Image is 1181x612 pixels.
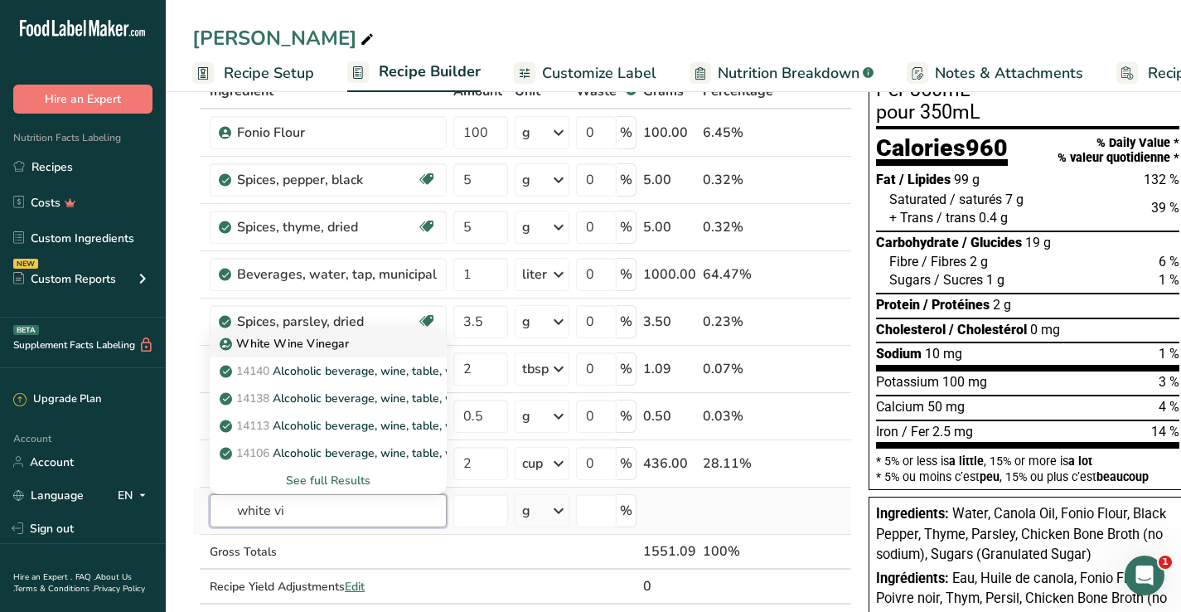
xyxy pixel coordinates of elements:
input: Add Ingredient [210,494,447,527]
div: liter [522,265,547,284]
span: 2.5 mg [932,424,973,440]
p: Alcoholic beverage, wine, table, white [223,444,475,462]
span: Potassium [876,374,939,390]
span: 4 % [1159,399,1179,415]
span: Ingrédients: [876,571,949,586]
span: Protein [876,297,920,313]
span: Cholesterol [876,322,946,338]
div: Custom Reports [13,270,116,288]
span: 1 [1159,556,1172,569]
span: 50 mg [927,399,965,415]
span: 19 g [1025,235,1051,250]
span: 14106 [236,445,269,461]
div: Beverages, water, tap, municipal [237,265,437,284]
div: g [522,501,530,521]
a: 14138Alcoholic beverage, wine, table, white, Pinot Blanc [210,385,447,412]
span: 0.4 g [979,210,1008,226]
div: 0.32% [703,170,773,190]
span: 1 % [1159,272,1179,288]
div: 64.47% [703,265,773,284]
a: Hire an Expert . [13,571,72,583]
div: 0.32% [703,217,773,237]
section: * 5% or less is , 15% or more is [876,449,1179,483]
span: 2 g [970,254,988,270]
a: White Wine Vinegar [210,330,447,357]
div: Calories [876,136,1008,167]
p: Alcoholic beverage, wine, table, white, Pinot Blanc [223,390,542,407]
div: 0.50 [643,406,696,426]
a: Language [13,481,84,510]
a: Terms & Conditions . [14,583,94,595]
div: Spices, parsley, dried [237,312,417,332]
div: 28.11% [703,454,773,474]
span: Edit [345,579,365,595]
span: 0 mg [1030,322,1060,338]
span: / trans [937,210,975,226]
span: 14113 [236,418,269,434]
div: Upgrade Plan [13,391,101,408]
a: 14106Alcoholic beverage, wine, table, white [210,440,447,467]
div: g [522,170,530,190]
div: % Daily Value * % valeur quotidienne * [1058,136,1179,165]
span: Nutrition Breakdown [718,62,859,85]
a: Privacy Policy [94,583,145,595]
span: Calcium [876,399,924,415]
a: 14113Alcoholic beverage, wine, table, white, Pinot Gris (Grigio) [210,412,447,440]
span: 3 % [1159,374,1179,390]
span: Iron [876,424,898,440]
span: 99 g [954,172,980,187]
div: 5.00 [643,217,696,237]
div: 1551.09 [643,542,696,561]
div: cup [522,454,543,474]
span: + Trans [889,210,933,226]
a: FAQ . [75,571,95,583]
span: a lot [1068,454,1092,468]
span: / saturés [950,192,1002,207]
div: 0.07% [703,359,773,379]
div: 0.23% [703,312,773,332]
div: [PERSON_NAME] [192,23,377,53]
span: Recipe Setup [224,62,314,85]
div: Spices, thyme, dried [237,217,417,237]
div: * 5% ou moins c’est , 15% ou plus c’est [876,471,1179,483]
a: Nutrition Breakdown [690,55,874,92]
span: 960 [966,134,1008,162]
span: Ingredients: [876,506,949,522]
span: 7 g [1005,192,1024,207]
div: 100.00 [643,123,696,143]
span: / Cholestérol [949,322,1027,338]
span: 2 g [993,297,1011,313]
span: / Sucres [934,272,983,288]
span: Sugars [889,272,931,288]
div: BETA [13,325,39,335]
a: Recipe Setup [192,55,314,92]
div: 436.00 [643,454,696,474]
div: 0.03% [703,406,773,426]
p: Alcoholic beverage, wine, table, white, Pinot Gris (Grigio) [223,417,574,435]
span: Sodium [876,346,922,362]
span: Fibre [889,254,918,270]
a: Customize Label [514,55,656,92]
span: 6 % [1159,254,1179,270]
p: Alcoholic beverage, wine, table, white, Muscat [223,362,520,380]
span: Fat [876,172,896,187]
span: Carbohydrate [876,235,959,250]
div: 0 [643,576,696,596]
div: g [522,406,530,426]
div: 6.45% [703,123,773,143]
div: 100% [703,542,773,561]
span: 10 mg [925,346,962,362]
span: 14140 [236,363,269,379]
span: 14138 [236,391,269,406]
div: EN [118,485,152,505]
div: 5.00 [643,170,696,190]
span: 1 g [986,272,1004,288]
div: g [522,123,530,143]
iframe: Intercom live chat [1125,556,1164,595]
span: / Protéines [923,297,990,313]
div: Fonio Flour [237,123,437,143]
span: 1 % [1159,346,1179,362]
span: / Glucides [962,235,1022,250]
span: 39 % [1151,200,1179,216]
span: Recipe Builder [379,61,481,83]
